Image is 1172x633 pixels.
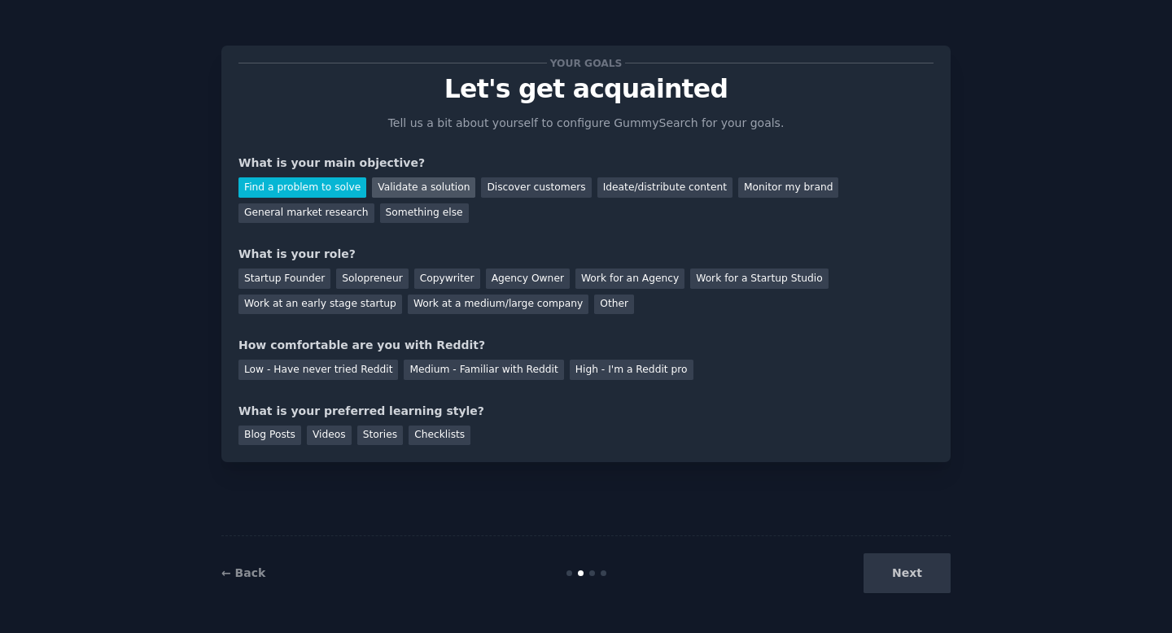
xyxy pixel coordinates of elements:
div: Agency Owner [486,268,570,289]
div: High - I'm a Reddit pro [570,360,693,380]
div: Videos [307,426,352,446]
div: General market research [238,203,374,224]
div: Checklists [409,426,470,446]
div: Low - Have never tried Reddit [238,360,398,380]
div: Work at a medium/large company [408,295,588,315]
div: Medium - Familiar with Reddit [404,360,563,380]
div: Validate a solution [372,177,475,198]
div: Work at an early stage startup [238,295,402,315]
div: Monitor my brand [738,177,838,198]
p: Let's get acquainted [238,75,934,103]
div: Copywriter [414,268,480,289]
span: Your goals [547,55,625,72]
div: Work for an Agency [575,268,684,289]
div: Work for a Startup Studio [690,268,828,289]
div: Other [594,295,634,315]
div: Startup Founder [238,268,330,289]
div: Solopreneur [336,268,408,289]
p: Tell us a bit about yourself to configure GummySearch for your goals. [381,115,791,132]
div: Discover customers [481,177,591,198]
div: Stories [357,426,403,446]
div: Something else [380,203,469,224]
div: Ideate/distribute content [597,177,732,198]
div: Blog Posts [238,426,301,446]
div: What is your main objective? [238,155,934,172]
div: What is your preferred learning style? [238,403,934,420]
div: Find a problem to solve [238,177,366,198]
div: How comfortable are you with Reddit? [238,337,934,354]
a: ← Back [221,566,265,579]
div: What is your role? [238,246,934,263]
